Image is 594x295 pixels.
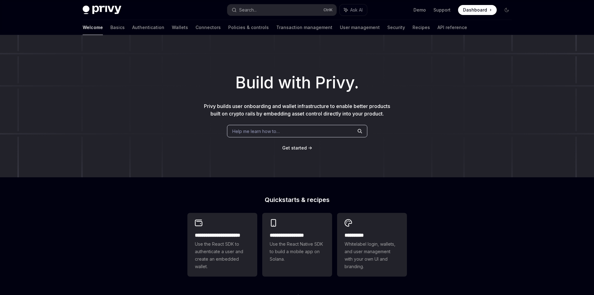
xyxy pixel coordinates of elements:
span: Whitelabel login, wallets, and user management with your own UI and branding. [345,240,399,270]
h2: Quickstarts & recipes [187,197,407,203]
span: Get started [282,145,307,150]
a: **** *****Whitelabel login, wallets, and user management with your own UI and branding. [337,213,407,277]
a: Wallets [172,20,188,35]
a: Welcome [83,20,103,35]
a: Dashboard [458,5,497,15]
span: Use the React Native SDK to build a mobile app on Solana. [270,240,325,263]
span: Use the React SDK to authenticate a user and create an embedded wallet. [195,240,250,270]
button: Search...CtrlK [227,4,336,16]
a: Support [433,7,451,13]
span: Privy builds user onboarding and wallet infrastructure to enable better products built on crypto ... [204,103,390,117]
a: Basics [110,20,125,35]
button: Ask AI [340,4,367,16]
span: Dashboard [463,7,487,13]
span: Ctrl K [323,7,333,12]
a: API reference [437,20,467,35]
button: Toggle dark mode [502,5,512,15]
a: Get started [282,145,307,151]
a: Security [387,20,405,35]
span: Ask AI [350,7,363,13]
h1: Build with Privy. [10,71,584,95]
a: **** **** **** ***Use the React Native SDK to build a mobile app on Solana. [262,213,332,277]
a: Demo [413,7,426,13]
img: dark logo [83,6,121,14]
a: Connectors [196,20,221,35]
div: Search... [239,6,257,14]
a: Transaction management [276,20,332,35]
a: Policies & controls [228,20,269,35]
a: Authentication [132,20,164,35]
span: Help me learn how to… [232,128,280,135]
a: User management [340,20,380,35]
a: Recipes [413,20,430,35]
